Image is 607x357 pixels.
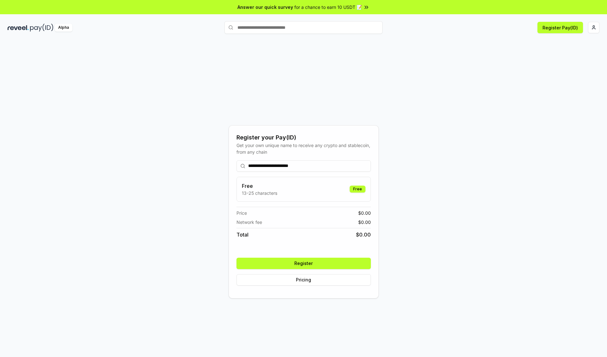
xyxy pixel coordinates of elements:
[236,219,262,225] span: Network fee
[236,142,371,155] div: Get your own unique name to receive any crypto and stablecoin, from any chain
[236,210,247,216] span: Price
[236,258,371,269] button: Register
[8,24,29,32] img: reveel_dark
[350,186,365,193] div: Free
[30,24,53,32] img: pay_id
[236,274,371,286] button: Pricing
[242,190,277,196] p: 13-25 characters
[236,231,248,238] span: Total
[236,133,371,142] div: Register your Pay(ID)
[237,4,293,10] span: Answer our quick survey
[537,22,583,33] button: Register Pay(ID)
[358,210,371,216] span: $ 0.00
[358,219,371,225] span: $ 0.00
[294,4,362,10] span: for a chance to earn 10 USDT 📝
[242,182,277,190] h3: Free
[356,231,371,238] span: $ 0.00
[55,24,72,32] div: Alpha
